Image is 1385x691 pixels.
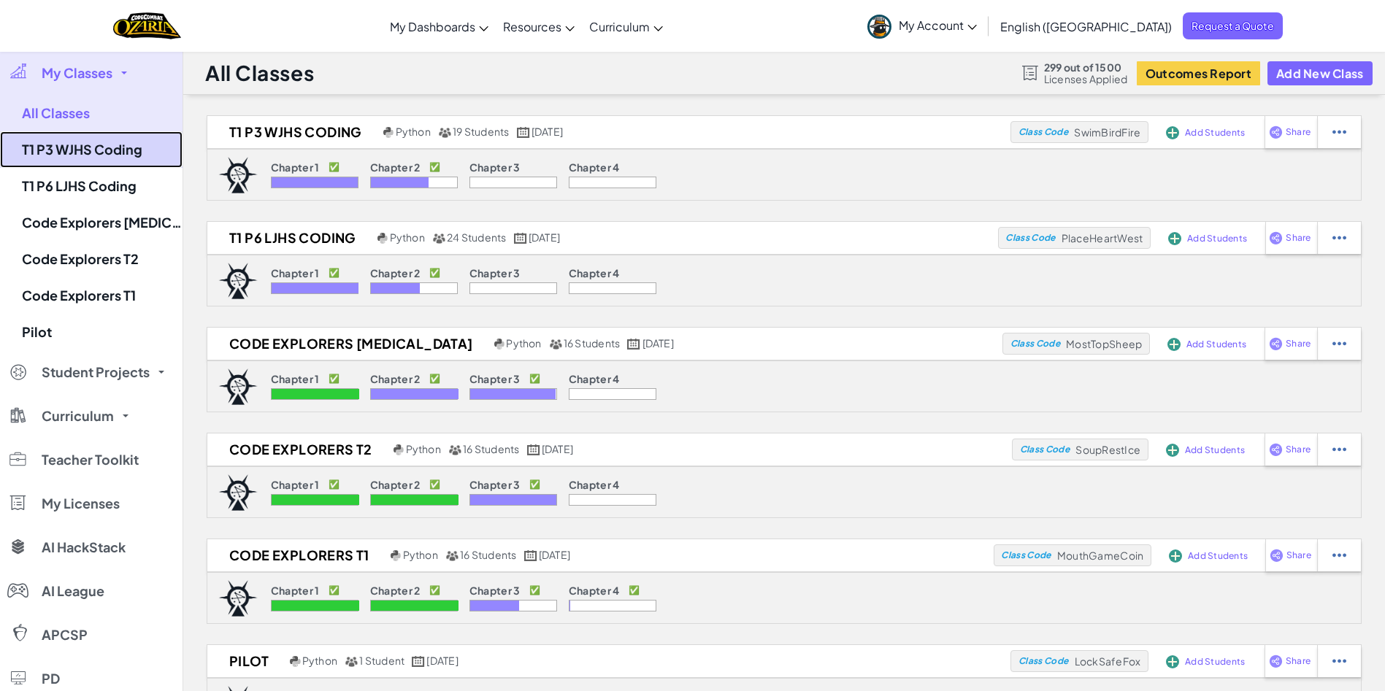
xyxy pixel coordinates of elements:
[860,3,984,49] a: My Account
[42,541,126,554] span: AI HackStack
[205,59,314,87] h1: All Classes
[113,11,181,41] img: Home
[496,7,582,46] a: Resources
[6,45,1379,58] div: Delete
[1044,61,1128,73] span: 299 out of 1500
[6,32,1379,45] div: Move To ...
[390,19,475,34] span: My Dashboards
[42,497,120,510] span: My Licenses
[6,85,1379,98] div: Rename
[42,366,150,379] span: Student Projects
[6,19,1379,32] div: Sort New > Old
[1183,12,1283,39] a: Request a Quote
[867,15,891,39] img: avatar
[1000,19,1172,34] span: English ([GEOGRAPHIC_DATA])
[6,72,1379,85] div: Sign out
[42,453,139,466] span: Teacher Toolkit
[1044,73,1128,85] span: Licenses Applied
[383,7,496,46] a: My Dashboards
[42,409,114,422] span: Curriculum
[993,7,1179,46] a: English ([GEOGRAPHIC_DATA])
[42,584,104,598] span: AI League
[899,18,977,33] span: My Account
[503,19,561,34] span: Resources
[589,19,650,34] span: Curriculum
[42,66,112,80] span: My Classes
[1137,61,1260,85] button: Outcomes Report
[6,58,1379,72] div: Options
[582,7,670,46] a: Curriculum
[113,11,181,41] a: Ozaria by CodeCombat logo
[1267,61,1373,85] button: Add New Class
[6,6,1379,19] div: Sort A > Z
[6,98,1379,111] div: Move To ...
